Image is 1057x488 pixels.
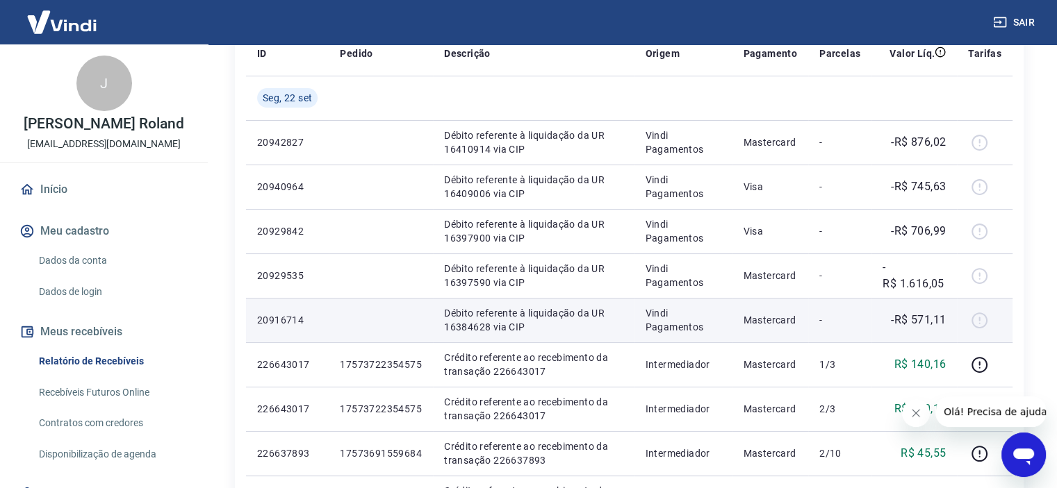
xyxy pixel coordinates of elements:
[743,224,797,238] p: Visa
[891,134,946,151] p: -R$ 876,02
[257,180,318,194] p: 20940964
[257,269,318,283] p: 20929535
[891,312,946,328] p: -R$ 571,11
[743,357,797,371] p: Mastercard
[819,135,860,149] p: -
[444,173,623,201] p: Débito referente à liquidação da UR 16409006 via CIP
[17,174,191,205] a: Início
[743,269,797,283] p: Mastercard
[819,446,860,460] p: 2/10
[340,446,422,460] p: 17573691559684
[257,224,318,238] p: 20929842
[883,259,946,292] p: -R$ 1.616,05
[819,47,860,60] p: Parcelas
[891,178,946,195] p: -R$ 745,63
[17,1,107,43] img: Vindi
[645,217,721,245] p: Vindi Pagamentos
[935,396,1046,427] iframe: Mensagem da empresa
[17,317,191,347] button: Meus recebíveis
[33,246,191,275] a: Dados da conta
[990,10,1040,35] button: Sair
[819,224,860,238] p: -
[340,47,372,60] p: Pedido
[444,351,623,378] p: Crédito referente ao recebimento da transação 226643017
[33,440,191,469] a: Disponibilização de agenda
[263,91,312,105] span: Seg, 22 set
[24,117,183,131] p: [PERSON_NAME] Roland
[33,347,191,376] a: Relatório de Recebíveis
[8,10,117,21] span: Olá! Precisa de ajuda?
[257,135,318,149] p: 20942827
[645,446,721,460] p: Intermediador
[645,357,721,371] p: Intermediador
[257,313,318,327] p: 20916714
[33,378,191,407] a: Recebíveis Futuros Online
[645,47,679,60] p: Origem
[743,135,797,149] p: Mastercard
[890,47,935,60] p: Valor Líq.
[444,217,623,245] p: Débito referente à liquidação da UR 16397900 via CIP
[444,306,623,334] p: Débito referente à liquidação da UR 16384628 via CIP
[645,262,721,289] p: Vindi Pagamentos
[891,223,946,239] p: -R$ 706,99
[340,402,422,416] p: 17573722354575
[819,269,860,283] p: -
[27,137,181,151] p: [EMAIL_ADDRESS][DOMAIN_NAME]
[819,402,860,416] p: 2/3
[76,56,132,111] div: J
[968,47,1001,60] p: Tarifas
[645,128,721,156] p: Vindi Pagamentos
[901,445,946,462] p: R$ 45,55
[902,399,930,427] iframe: Fechar mensagem
[743,180,797,194] p: Visa
[257,47,267,60] p: ID
[894,356,947,373] p: R$ 140,16
[33,278,191,306] a: Dados de login
[257,357,318,371] p: 226643017
[444,128,623,156] p: Débito referente à liquidação da UR 16410914 via CIP
[645,402,721,416] p: Intermediador
[257,402,318,416] p: 226643017
[257,446,318,460] p: 226637893
[894,401,947,417] p: R$ 140,16
[444,439,623,467] p: Crédito referente ao recebimento da transação 226637893
[743,402,797,416] p: Mastercard
[819,313,860,327] p: -
[444,395,623,423] p: Crédito referente ao recebimento da transação 226643017
[17,216,191,246] button: Meu cadastro
[819,357,860,371] p: 1/3
[743,47,797,60] p: Pagamento
[444,47,491,60] p: Descrição
[819,180,860,194] p: -
[1001,432,1046,477] iframe: Botão para abrir a janela de mensagens
[743,313,797,327] p: Mastercard
[444,262,623,289] p: Débito referente à liquidação da UR 16397590 via CIP
[340,357,422,371] p: 17573722354575
[645,173,721,201] p: Vindi Pagamentos
[33,409,191,437] a: Contratos com credores
[645,306,721,334] p: Vindi Pagamentos
[743,446,797,460] p: Mastercard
